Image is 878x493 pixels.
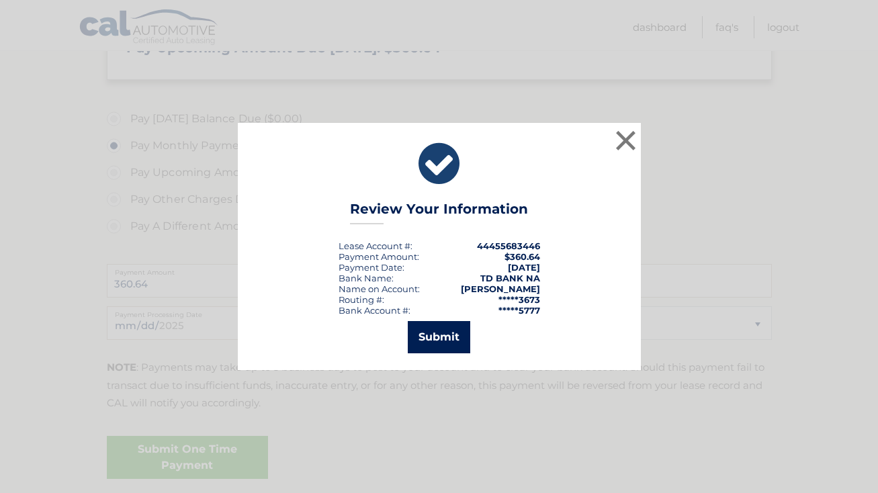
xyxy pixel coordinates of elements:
[480,273,540,283] strong: TD BANK NA
[350,201,528,224] h3: Review Your Information
[508,262,540,273] span: [DATE]
[339,294,384,305] div: Routing #:
[339,251,419,262] div: Payment Amount:
[339,262,402,273] span: Payment Date
[504,251,540,262] span: $360.64
[408,321,470,353] button: Submit
[339,283,420,294] div: Name on Account:
[339,273,394,283] div: Bank Name:
[339,240,412,251] div: Lease Account #:
[477,240,540,251] strong: 44455683446
[339,262,404,273] div: :
[613,127,640,154] button: ×
[461,283,540,294] strong: [PERSON_NAME]
[339,305,410,316] div: Bank Account #:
